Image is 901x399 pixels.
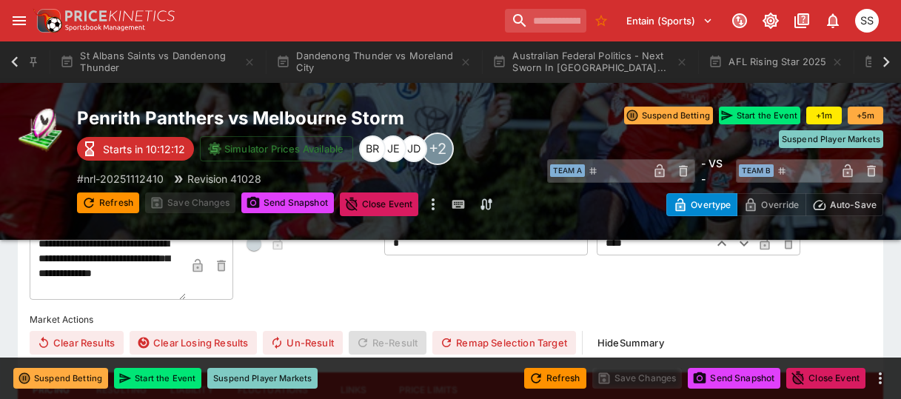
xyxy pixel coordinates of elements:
button: AFL Rising Star 2025 [700,41,851,83]
img: PriceKinetics Logo [33,6,62,36]
button: Refresh [524,368,586,389]
button: Override [737,193,805,216]
p: Overtype [691,197,731,212]
button: Dandenong Thunder vs Moreland City [267,41,480,83]
p: Auto-Save [830,197,877,212]
h2: Copy To Clipboard [77,107,547,130]
button: +1m [806,107,842,124]
button: Suspend Betting [13,368,108,389]
button: Send Snapshot [241,192,334,213]
div: Start From [666,193,883,216]
label: Market Actions [30,309,871,331]
button: Start the Event [114,368,201,389]
button: HideSummary [589,331,673,355]
div: +2 [421,133,454,165]
button: Toggle light/dark mode [757,7,784,34]
button: more [424,192,442,216]
button: Select Tenant [617,9,722,33]
button: +5m [848,107,883,124]
span: Team B [739,164,774,177]
button: Connected to PK [726,7,753,34]
p: Override [761,197,799,212]
button: St Albans Saints vs Dandenong Thunder [51,41,264,83]
button: Australian Federal Politics - Next Sworn In [GEOGRAPHIC_DATA]... [483,41,697,83]
button: Close Event [340,192,419,216]
button: Clear Results [30,331,124,355]
div: Sam Somerville [855,9,879,33]
button: Sam Somerville [851,4,883,37]
span: Re-Result [349,331,426,355]
button: Simulator Prices Available [200,136,353,161]
button: Notifications [820,7,846,34]
input: search [505,9,586,33]
button: Suspend Betting [624,107,713,124]
img: PriceKinetics [65,10,175,21]
button: Auto-Save [805,193,883,216]
button: Overtype [666,193,737,216]
button: Remap Selection Target [432,331,576,355]
button: Send Snapshot [688,368,780,389]
button: more [871,369,889,387]
button: Clear Losing Results [130,331,257,355]
button: open drawer [6,7,33,34]
img: rugby_league.png [18,107,65,154]
button: Start the Event [719,107,800,124]
button: Suspend Player Markets [779,130,883,148]
button: No Bookmarks [589,9,613,33]
button: Refresh [77,192,139,213]
span: Team A [550,164,585,177]
button: Un-Result [263,331,342,355]
button: Documentation [788,7,815,34]
p: Copy To Clipboard [77,171,164,187]
div: Josh Drayton [401,135,427,162]
img: Sportsbook Management [65,24,145,31]
p: Revision 41028 [187,171,261,187]
h6: - VS - [701,155,730,187]
div: Ben Raymond [359,135,386,162]
div: James Edlin [380,135,406,162]
p: Starts in 10:12:12 [103,141,185,157]
button: Close Event [786,368,865,389]
button: Suspend Player Markets [207,368,318,389]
